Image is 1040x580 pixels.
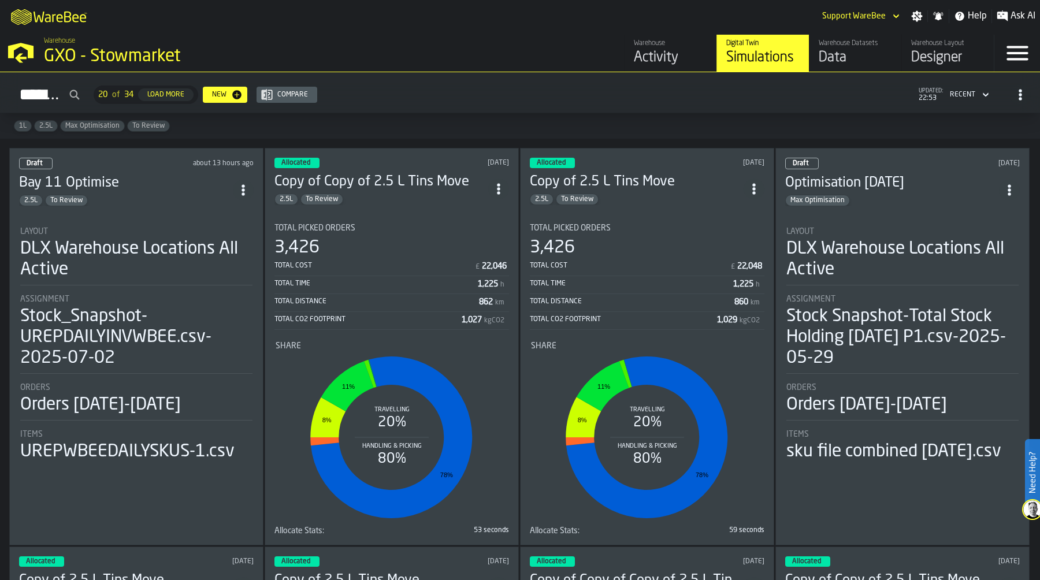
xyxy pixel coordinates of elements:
span: To Review [556,195,598,203]
div: DropdownMenuValue-4 [950,91,975,99]
label: button-toggle-Help [949,9,991,23]
span: Total Picked Orders [530,224,611,233]
div: stat-Share [531,341,763,524]
div: Stat Value [462,315,482,325]
button: button-New [203,87,247,103]
span: 2.5L [20,196,42,205]
span: Allocated [26,558,55,565]
div: Title [786,227,1019,236]
h3: Copy of Copy of 2.5 L Tins Move [274,173,488,191]
span: Allocated [281,159,310,166]
div: Optimisation 29/05/2025 [785,174,999,192]
div: Title [274,526,324,536]
div: Stat Value [733,280,753,289]
div: ButtonLoadMore-Load More-Prev-First-Last [89,85,203,104]
div: Title [530,526,580,536]
div: status-3 2 [785,556,830,567]
div: Orders [DATE]-[DATE] [786,395,947,415]
div: Title [786,295,1019,304]
div: Compare [273,91,313,99]
div: Title [20,295,252,304]
span: Orders [20,383,50,392]
div: Updated: 30/05/2025, 17:42:16 Created: 30/05/2025, 17:40:51 [671,159,764,167]
span: Items [20,430,43,439]
label: button-toggle-Menu [994,35,1040,72]
span: 20 [98,90,107,99]
div: Warehouse Layout [911,39,985,47]
div: Orders [DATE]-[DATE] [20,395,181,415]
span: h [756,281,760,289]
span: Allocated [537,159,566,166]
div: Updated: 29/05/2025, 12:34:54 Created: 29/05/2025, 12:06:30 [920,159,1020,168]
div: Load More [143,91,189,99]
div: Data [819,49,892,67]
span: £ [476,263,480,271]
span: Allocated [281,558,310,565]
span: updated: [919,88,943,94]
div: sku file combined [DATE].csv [786,441,1001,462]
div: 59 seconds [584,526,764,534]
div: 3,426 [530,237,575,258]
div: stat-Allocate Stats: [274,526,509,536]
div: DropdownMenuValue-Support WareBee [822,12,886,21]
span: Max Optimisation [61,122,124,130]
div: Title [786,383,1019,392]
span: Help [968,9,987,23]
a: link-to-/wh/i/1f322264-80fa-4175-88bb-566e6213dfa5/designer [901,35,994,72]
span: Allocate Stats: [274,526,324,536]
span: Layout [20,227,48,236]
div: Title [276,341,508,351]
div: Stat Value [734,298,748,307]
span: Assignment [786,295,835,304]
label: Need Help? [1026,440,1039,505]
div: Stock_Snapshot-UREPDAILYINVWBEE.csv-2025-07-02 [20,306,252,369]
div: 3,426 [274,237,320,258]
button: button-Compare [257,87,317,103]
div: Updated: 21/05/2025, 14:38:27 Created: 21/05/2025, 14:36:51 [415,557,509,566]
div: 53 seconds [329,526,509,534]
label: button-toggle-Settings [907,10,927,22]
div: Digital Twin [726,39,800,47]
span: kgCO2 [484,317,504,325]
div: Total Time [530,280,733,288]
span: 2.5L [35,122,57,130]
div: status-3 2 [274,158,320,168]
div: DLX Warehouse Locations All Active [786,239,1019,280]
div: stat-Total Picked Orders [274,224,509,330]
div: status-3 2 [530,556,575,567]
span: Allocated [792,558,821,565]
span: £ [731,263,735,271]
h3: Copy of 2.5 L Tins Move [530,173,744,191]
a: link-to-/wh/i/1f322264-80fa-4175-88bb-566e6213dfa5/feed/ [624,35,716,72]
div: GXO - Stowmarket [44,46,356,67]
span: To Review [46,196,87,205]
span: of [112,90,120,99]
div: stat-Items [786,430,1019,462]
div: stat-Orders [786,383,1019,421]
span: km [495,299,504,307]
span: Orders [786,383,816,392]
div: Title [530,224,764,233]
span: Warehouse [44,37,75,45]
section: card-SimulationDashboardCard-allocated [274,214,509,536]
div: UREPWBEEDAILYSKUS-1.csv [20,441,235,462]
span: Share [531,341,556,351]
div: Title [531,341,763,351]
div: stat-Assignment [20,295,252,374]
span: Items [786,430,809,439]
div: Title [786,430,1019,439]
div: status-0 2 [785,158,819,169]
div: Updated: 22/05/2025, 18:02:04 Created: 22/05/2025, 18:00:40 [160,557,254,566]
div: Stat Value [479,298,493,307]
span: Draft [793,160,809,167]
div: ItemListCard-DashboardItemContainer [9,148,263,545]
div: Title [20,430,252,439]
span: 2.5L [530,195,553,203]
